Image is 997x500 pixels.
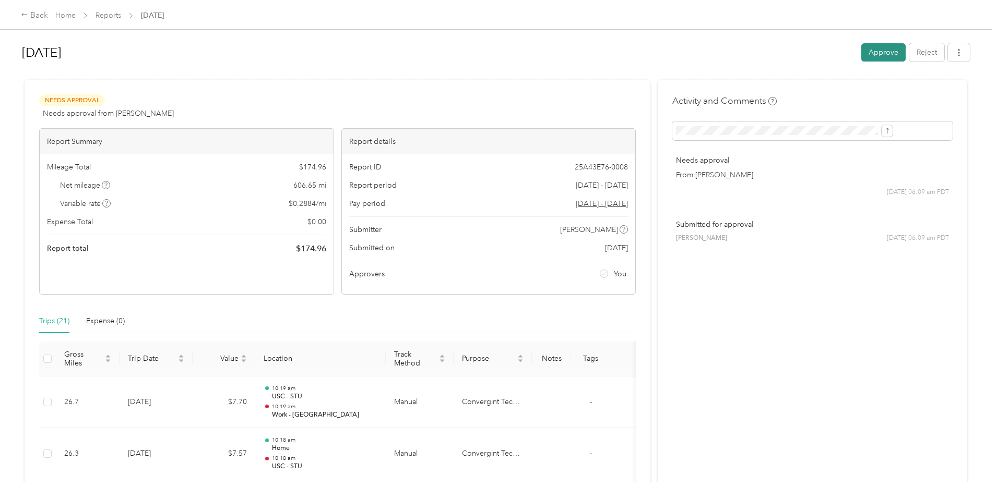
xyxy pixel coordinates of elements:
[64,350,103,368] span: Gross Miles
[672,94,777,107] h4: Activity and Comments
[590,449,592,458] span: -
[272,444,377,453] p: Home
[272,462,377,471] p: USC - STU
[120,376,193,429] td: [DATE]
[193,428,255,480] td: $7.57
[39,94,105,106] span: Needs Approval
[56,376,120,429] td: 26.7
[614,269,626,279] span: You
[105,353,111,359] span: caret-up
[676,234,727,243] span: [PERSON_NAME]
[272,436,377,444] p: 10:18 am
[349,198,385,209] span: Pay period
[241,353,247,359] span: caret-up
[178,358,184,364] span: caret-down
[272,455,377,462] p: 10:18 am
[439,353,445,359] span: caret-up
[56,428,120,480] td: 26.3
[293,180,326,191] span: 606.65 mi
[47,216,93,227] span: Expense Total
[349,242,395,253] span: Submitted on
[517,353,524,359] span: caret-up
[517,358,524,364] span: caret-down
[939,442,997,500] iframe: Everlance-gr Chat Button Frame
[676,169,949,180] p: From [PERSON_NAME]
[342,129,636,154] div: Report details
[272,403,377,410] p: 10:19 am
[386,376,454,429] td: Manual
[909,43,944,62] button: Reject
[296,242,326,255] span: $ 174.96
[201,354,239,363] span: Value
[307,216,326,227] span: $ 0.00
[120,342,193,376] th: Trip Date
[60,198,111,209] span: Variable rate
[394,350,437,368] span: Track Method
[96,11,121,20] a: Reports
[21,9,48,22] div: Back
[47,162,91,173] span: Mileage Total
[571,342,610,376] th: Tags
[39,315,69,327] div: Trips (21)
[299,162,326,173] span: $ 174.96
[575,162,628,173] span: 25A43E76-0008
[86,315,125,327] div: Expense (0)
[349,224,382,235] span: Submitter
[576,180,628,191] span: [DATE] - [DATE]
[40,129,334,154] div: Report Summary
[178,353,184,359] span: caret-up
[43,108,174,119] span: Needs approval from [PERSON_NAME]
[676,219,949,230] p: Submitted for approval
[55,11,76,20] a: Home
[22,40,854,65] h1: September 2025
[887,188,949,197] span: [DATE] 06:09 am PDT
[454,376,532,429] td: Convergint Technologies
[676,155,949,166] p: Needs approval
[454,428,532,480] td: Convergint Technologies
[105,358,111,364] span: caret-down
[532,342,571,376] th: Notes
[255,342,386,376] th: Location
[193,376,255,429] td: $7.70
[349,269,385,279] span: Approvers
[349,180,397,191] span: Report period
[128,354,176,363] span: Trip Date
[386,428,454,480] td: Manual
[60,180,111,191] span: Net mileage
[272,385,377,392] p: 10:19 am
[272,410,377,420] p: Work - [GEOGRAPHIC_DATA]
[349,162,382,173] span: Report ID
[462,354,515,363] span: Purpose
[193,342,255,376] th: Value
[887,234,949,243] span: [DATE] 06:09 am PDT
[439,358,445,364] span: caret-down
[56,342,120,376] th: Gross Miles
[120,428,193,480] td: [DATE]
[861,43,906,62] button: Approve
[386,342,454,376] th: Track Method
[454,342,532,376] th: Purpose
[241,358,247,364] span: caret-down
[560,224,618,235] span: [PERSON_NAME]
[47,243,89,254] span: Report total
[289,198,326,209] span: $ 0.2884 / mi
[576,198,628,209] span: Go to pay period
[605,242,628,253] span: [DATE]
[141,10,164,21] span: [DATE]
[590,397,592,406] span: -
[272,392,377,401] p: USC - STU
